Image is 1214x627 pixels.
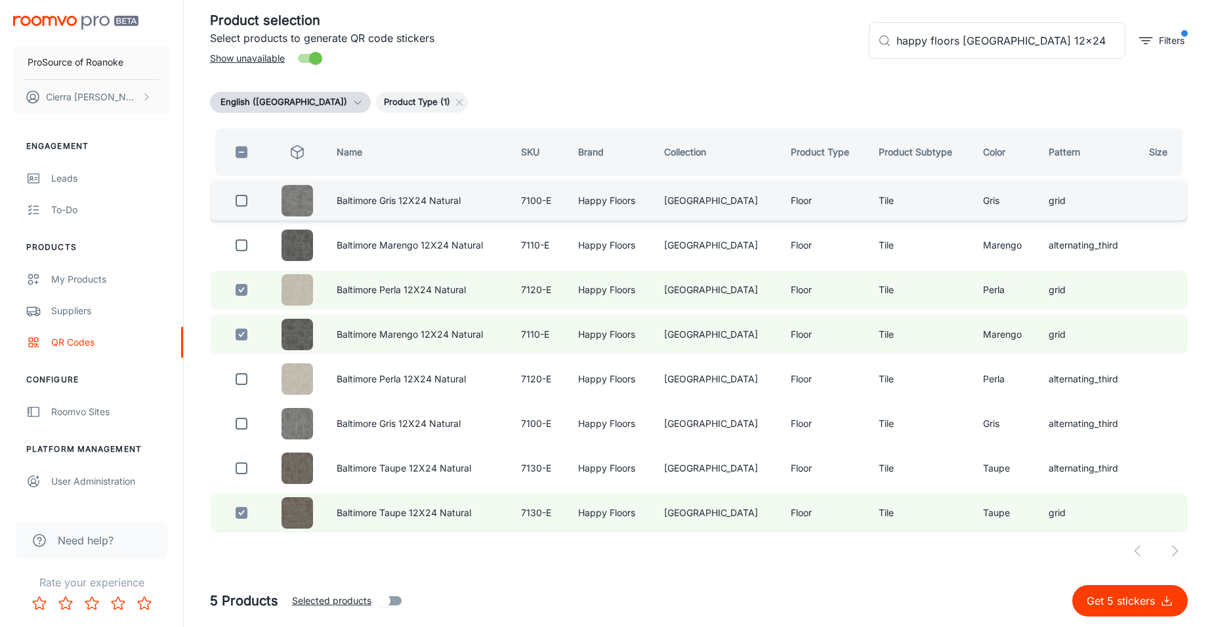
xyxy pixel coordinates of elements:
th: Product Subtype [868,129,973,176]
button: Get 5 stickers [1072,585,1188,617]
td: Baltimore Marengo 12X24 Natural [326,315,511,354]
td: 7100-E [511,404,567,443]
td: 7120-E [511,359,567,399]
span: Need help? [58,533,114,548]
button: ProSource of Roanoke [13,45,170,79]
td: Floor [780,404,868,443]
button: Rate 5 star [131,590,157,617]
td: Floor [780,359,868,399]
td: Floor [780,493,868,533]
td: Tile [868,181,973,220]
td: [GEOGRAPHIC_DATA] [654,181,780,220]
div: Product Type (1) [376,92,468,113]
td: Tile [868,404,973,443]
td: grid [1038,270,1138,310]
input: Search by SKU, brand, collection... [896,22,1125,59]
td: Happy Floors [568,359,654,399]
th: SKU [511,129,567,176]
div: My Products [51,272,170,287]
td: Perla [973,270,1039,310]
th: Brand [568,129,654,176]
td: Tile [868,359,973,399]
button: Cierra [PERSON_NAME] [13,80,170,114]
button: Rate 3 star [79,590,105,617]
td: Floor [780,449,868,488]
td: Taupe [973,449,1039,488]
td: Floor [780,315,868,354]
button: English ([GEOGRAPHIC_DATA]) [210,92,371,113]
td: Gris [973,181,1039,220]
button: Rate 4 star [105,590,131,617]
td: [GEOGRAPHIC_DATA] [654,449,780,488]
td: alternating_third [1038,404,1138,443]
p: Cierra [PERSON_NAME] [46,90,138,104]
td: Tile [868,493,973,533]
td: [GEOGRAPHIC_DATA] [654,226,780,265]
td: Baltimore Perla 12X24 Natural [326,270,511,310]
p: Select products to generate QR code stickers [210,30,858,46]
td: Taupe [973,493,1039,533]
td: Perla [973,359,1039,399]
td: Tile [868,315,973,354]
td: Baltimore Gris 12X24 Natural [326,181,511,220]
td: Gris [973,404,1039,443]
td: [GEOGRAPHIC_DATA] [654,404,780,443]
td: Happy Floors [568,226,654,265]
button: Rate 1 star [26,590,52,617]
span: Product Type (1) [376,96,458,109]
td: [GEOGRAPHIC_DATA] [654,315,780,354]
td: Baltimore Perla 12X24 Natural [326,359,511,399]
td: 7110-E [511,315,567,354]
td: grid [1038,493,1138,533]
div: Leads [51,171,170,186]
td: Floor [780,181,868,220]
div: Roomvo Sites [51,405,170,419]
button: filter [1136,30,1188,51]
td: Happy Floors [568,315,654,354]
p: ProSource of Roanoke [28,55,123,70]
span: Show unavailable [210,51,285,66]
p: Filters [1159,33,1184,48]
td: 7100-E [511,181,567,220]
div: User Administration [51,474,170,489]
th: Product Type [780,129,868,176]
div: To-do [51,203,170,217]
h5: Product selection [210,10,858,30]
td: Floor [780,226,868,265]
td: Tile [868,226,973,265]
td: Marengo [973,226,1039,265]
td: grid [1038,181,1138,220]
td: Floor [780,270,868,310]
span: Selected products [292,594,371,608]
td: Tile [868,270,973,310]
td: Happy Floors [568,270,654,310]
td: alternating_third [1038,226,1138,265]
td: alternating_third [1038,449,1138,488]
th: Color [973,129,1039,176]
th: Collection [654,129,780,176]
th: Name [326,129,511,176]
button: Rate 2 star [52,590,79,617]
th: Pattern [1038,129,1138,176]
td: Tile [868,449,973,488]
div: Suppliers [51,304,170,318]
p: Rate your experience [10,575,173,590]
td: 7130-E [511,449,567,488]
td: Happy Floors [568,181,654,220]
h5: 5 Products [210,591,278,611]
td: Happy Floors [568,493,654,533]
td: grid [1038,315,1138,354]
td: Marengo [973,315,1039,354]
td: Baltimore Gris 12X24 Natural [326,404,511,443]
p: Get 5 stickers [1087,593,1160,609]
td: Happy Floors [568,449,654,488]
td: alternating_third [1038,359,1138,399]
td: [GEOGRAPHIC_DATA] [654,359,780,399]
img: Roomvo PRO Beta [13,16,138,30]
td: 7120-E [511,270,567,310]
td: 7110-E [511,226,567,265]
td: Baltimore Marengo 12X24 Natural [326,226,511,265]
td: [GEOGRAPHIC_DATA] [654,270,780,310]
td: [GEOGRAPHIC_DATA] [654,493,780,533]
th: Size [1139,129,1188,176]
